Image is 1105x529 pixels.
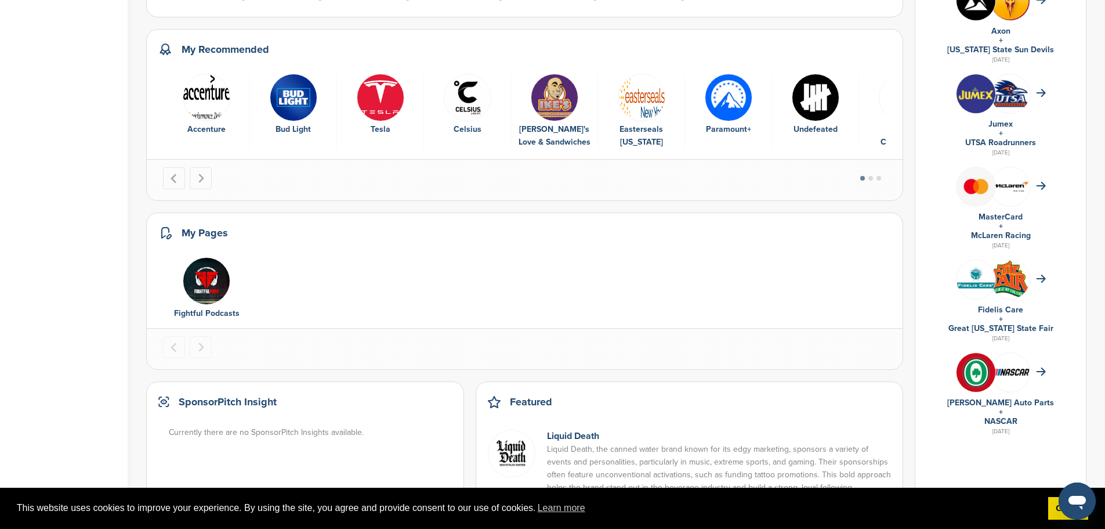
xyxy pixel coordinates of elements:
[978,305,1023,315] a: Fidelis Care
[991,26,1010,36] a: Axon
[991,260,1030,298] img: Download
[879,74,926,121] img: Images
[957,167,995,206] img: Mastercard logo
[772,74,859,149] div: 8 of 9
[256,74,331,136] a: Gpqejvuo 400x400 Bud Light
[169,123,244,136] div: Accenture
[999,35,1003,45] a: +
[984,416,1017,426] a: NASCAR
[536,499,587,517] a: learn more about cookies
[547,430,599,442] a: Liquid Death
[174,308,240,318] a: Fightful Podcasts
[778,123,853,136] div: Undefeated
[927,426,1074,437] div: [DATE]
[511,74,598,149] div: 5 of 9
[488,430,535,477] img: Screen shot 2022 01 05 at 10.58.13 am
[999,407,1003,417] a: +
[876,176,881,181] button: Go to page 3
[778,74,853,136] a: 0f32f12f3eca8b48392ef9f7e85165e4 Undefeated
[792,74,839,121] img: 0f32f12f3eca8b48392ef9f7e85165e4
[971,231,1031,240] a: McLaren Racing
[705,74,752,121] img: Gofqa30r 400x400
[999,314,1003,324] a: +
[179,394,277,410] h2: SponsorPitch Insight
[957,74,995,113] img: Jumex logo svg vector 2
[424,74,511,149] div: 4 of 9
[250,74,337,149] div: 2 of 9
[999,221,1003,231] a: +
[182,41,269,57] h2: My Recommended
[357,74,404,121] img: Data
[1059,483,1096,520] iframe: Button to launch messaging window
[691,123,766,136] div: Paramount+
[343,123,418,136] div: Tesla
[991,167,1030,206] img: Mclaren racing logo
[163,336,185,358] button: Previous slide
[999,128,1003,138] a: +
[430,74,505,136] a: Yhota lk 400x400 Celsius
[270,74,317,121] img: Gpqejvuo 400x400
[860,176,865,181] button: Go to page 1
[430,123,505,136] div: Celsius
[991,78,1030,109] img: Open uri20141112 64162 1eu47ya?1415809040
[850,174,891,183] ul: Select a slide to show
[169,257,244,304] a: Fightful
[343,74,418,136] a: Data Tesla
[444,74,491,121] img: Yhota lk 400x400
[190,336,212,358] button: Next slide
[979,212,1023,222] a: MasterCard
[618,74,665,121] img: Easterseals new york
[947,45,1054,55] a: [US_STATE] State Sun Devils
[190,167,212,189] button: Next slide
[927,240,1074,251] div: [DATE]
[598,74,685,149] div: 6 of 9
[927,333,1074,344] div: [DATE]
[859,74,946,149] div: 9 of 9
[517,74,592,149] a: Ikes [PERSON_NAME]'s Love & Sandwiches
[927,55,1074,65] div: [DATE]
[868,176,873,181] button: Go to page 2
[604,74,679,149] a: Easterseals new york Easterseals [US_STATE]
[510,394,552,410] h2: Featured
[182,225,228,241] h2: My Pages
[183,74,230,121] img: Data
[991,369,1030,376] img: 7569886e 0a8b 4460 bc64 d028672dde70
[256,123,331,136] div: Bud Light
[163,167,185,189] button: Go to last slide
[163,257,250,318] div: 1 of 1
[17,499,1039,517] span: This website uses cookies to improve your experience. By using the site, you agree and provide co...
[691,74,766,136] a: Gofqa30r 400x400 Paramount+
[531,74,578,121] img: Ikes
[927,147,1074,158] div: [DATE]
[947,398,1054,408] a: [PERSON_NAME] Auto Parts
[988,119,1013,129] a: Jumex
[169,74,244,136] a: Data Accenture
[957,353,995,392] img: V7vhzcmg 400x400
[183,257,230,305] img: Fightful
[865,123,940,149] div: Navillus Contracting
[547,443,891,494] p: Liquid Death, the canned water brand known for its edgy marketing, sponsors a variety of events a...
[337,74,424,149] div: 3 of 9
[604,123,679,149] div: Easterseals [US_STATE]
[163,74,250,149] div: 1 of 9
[685,74,772,149] div: 7 of 9
[1048,497,1088,520] a: dismiss cookie message
[957,260,995,299] img: Data
[948,323,1053,333] a: Great [US_STATE] State Fair
[517,123,592,149] div: [PERSON_NAME]'s Love & Sandwiches
[965,138,1036,147] a: UTSA Roadrunners
[169,426,453,439] div: Currently there are no SponsorPitch Insights available.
